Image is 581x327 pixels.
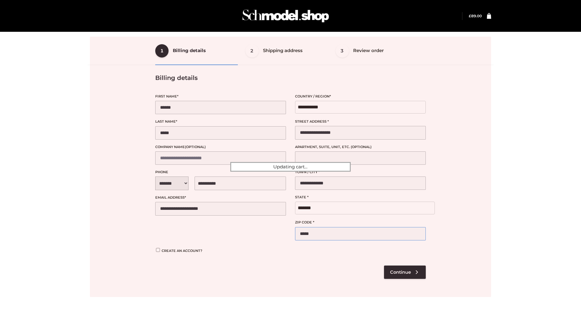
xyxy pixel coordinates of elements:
bdi: 89.00 [469,14,482,18]
a: £89.00 [469,14,482,18]
span: £ [469,14,471,18]
div: Updating cart... [230,162,351,172]
img: Schmodel Admin 964 [240,4,331,28]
